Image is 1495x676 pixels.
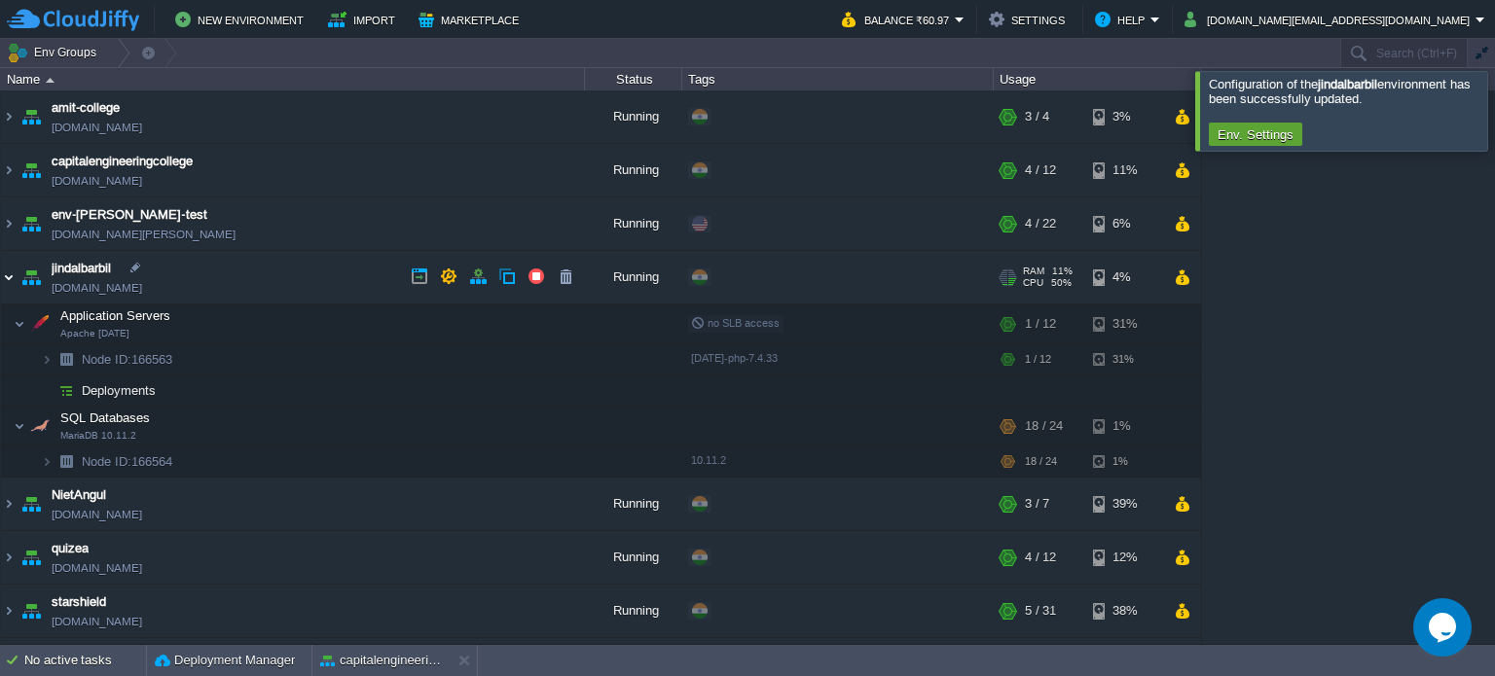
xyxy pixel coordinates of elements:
[1093,344,1156,374] div: 31%
[82,454,131,469] span: Node ID:
[683,68,993,90] div: Tags
[60,328,129,339] span: Apache [DATE]
[1093,446,1156,477] div: 1%
[1093,531,1156,584] div: 12%
[52,539,89,558] a: quizea
[1093,478,1156,530] div: 39%
[52,205,207,225] a: env-[PERSON_NAME]-test
[320,651,443,670] button: capitalengineeringcollege
[585,197,682,250] div: Running
[52,98,120,118] a: amit-college
[82,352,131,367] span: Node ID:
[1095,8,1150,31] button: Help
[1025,344,1051,374] div: 1 / 12
[1025,478,1049,530] div: 3 / 7
[155,651,295,670] button: Deployment Manager
[585,478,682,530] div: Running
[52,485,106,505] a: NietAngul
[1,531,17,584] img: AMDAwAAAACH5BAEAAAAALAAAAAABAAEAAAICRAEAOw==
[58,308,173,323] a: Application ServersApache [DATE]
[1212,125,1299,143] button: Env. Settings
[52,592,106,612] span: starshield
[1,144,17,196] img: AMDAwAAAACH5BAEAAAAALAAAAAABAAEAAAICRAEAOw==
[1185,8,1476,31] button: [DOMAIN_NAME][EMAIL_ADDRESS][DOMAIN_NAME]
[1025,531,1056,584] div: 4 / 12
[1093,251,1156,303] div: 4%
[328,8,401,31] button: Import
[1,90,17,143] img: AMDAwAAAACH5BAEAAAAALAAAAAABAAEAAAICRAEAOw==
[1025,90,1049,143] div: 3 / 4
[995,68,1200,90] div: Usage
[585,585,682,637] div: Running
[18,144,45,196] img: AMDAwAAAACH5BAEAAAAALAAAAAABAAEAAAICRAEAOw==
[58,409,153,426] span: SQL Databases
[58,410,153,425] a: SQL DatabasesMariaDB 10.11.2
[1209,77,1471,106] span: Configuration of the environment has been successfully updated.
[1025,446,1057,477] div: 18 / 24
[1093,585,1156,637] div: 38%
[18,478,45,530] img: AMDAwAAAACH5BAEAAAAALAAAAAABAAEAAAICRAEAOw==
[1093,407,1156,445] div: 1%
[7,8,139,32] img: CloudJiffy
[175,8,310,31] button: New Environment
[1,251,17,303] img: AMDAwAAAACH5BAEAAAAALAAAAAABAAEAAAICRAEAOw==
[41,375,53,406] img: AMDAwAAAACH5BAEAAAAALAAAAAABAAEAAAICRAEAOw==
[1052,266,1073,277] span: 11%
[1025,144,1056,196] div: 4 / 12
[1025,197,1056,250] div: 4 / 22
[26,407,54,445] img: AMDAwAAAACH5BAEAAAAALAAAAAABAAEAAAICRAEAOw==
[80,453,175,470] a: Node ID:166564
[1025,585,1056,637] div: 5 / 31
[691,352,778,364] span: [DATE]-php-7.4.33
[585,531,682,584] div: Running
[585,90,682,143] div: Running
[53,344,80,374] img: AMDAwAAAACH5BAEAAAAALAAAAAABAAEAAAICRAEAOw==
[60,430,136,442] span: MariaDB 10.11.2
[46,78,55,83] img: AMDAwAAAACH5BAEAAAAALAAAAAABAAEAAAICRAEAOw==
[80,351,175,368] a: Node ID:166563
[585,144,682,196] div: Running
[1,197,17,250] img: AMDAwAAAACH5BAEAAAAALAAAAAABAAEAAAICRAEAOw==
[26,304,54,343] img: AMDAwAAAACH5BAEAAAAALAAAAAABAAEAAAICRAEAOw==
[1023,277,1043,289] span: CPU
[1093,304,1156,343] div: 31%
[18,197,45,250] img: AMDAwAAAACH5BAEAAAAALAAAAAABAAEAAAICRAEAOw==
[18,90,45,143] img: AMDAwAAAACH5BAEAAAAALAAAAAABAAEAAAICRAEAOw==
[80,351,175,368] span: 166563
[24,645,146,676] div: No active tasks
[14,304,25,343] img: AMDAwAAAACH5BAEAAAAALAAAAAABAAEAAAICRAEAOw==
[1093,90,1156,143] div: 3%
[1413,598,1476,657] iframe: chat widget
[58,307,173,324] span: Application Servers
[80,382,159,399] a: Deployments
[41,446,53,477] img: AMDAwAAAACH5BAEAAAAALAAAAAABAAEAAAICRAEAOw==
[53,375,80,406] img: AMDAwAAAACH5BAEAAAAALAAAAAABAAEAAAICRAEAOw==
[1,585,17,637] img: AMDAwAAAACH5BAEAAAAALAAAAAABAAEAAAICRAEAOw==
[18,585,45,637] img: AMDAwAAAACH5BAEAAAAALAAAAAABAAEAAAICRAEAOw==
[2,68,584,90] div: Name
[14,407,25,445] img: AMDAwAAAACH5BAEAAAAALAAAAAABAAEAAAICRAEAOw==
[1025,304,1056,343] div: 1 / 12
[989,8,1071,31] button: Settings
[80,453,175,470] span: 166564
[1025,407,1063,445] div: 18 / 24
[585,251,682,303] div: Running
[52,118,142,137] a: [DOMAIN_NAME]
[52,259,111,278] a: jindalbarbil
[1023,266,1044,277] span: RAM
[419,8,525,31] button: Marketplace
[52,558,142,578] a: [DOMAIN_NAME]
[586,68,681,90] div: Status
[52,278,142,298] a: [DOMAIN_NAME]
[52,152,193,171] a: capitalengineeringcollege
[52,171,142,191] a: [DOMAIN_NAME]
[52,612,142,631] a: [DOMAIN_NAME]
[7,39,103,66] button: Env Groups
